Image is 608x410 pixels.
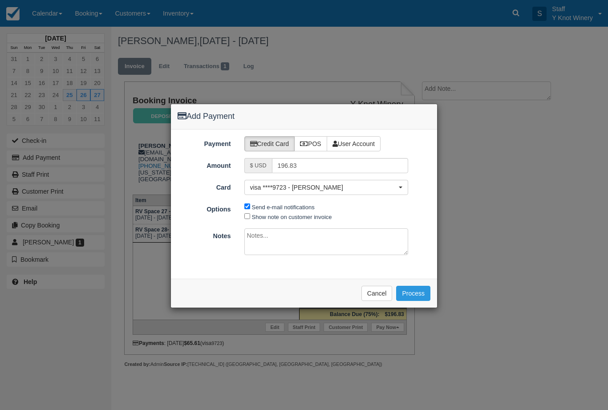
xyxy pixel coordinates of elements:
input: Valid amount required. [272,158,409,173]
button: Cancel [361,286,393,301]
button: Process [396,286,430,301]
label: POS [294,136,327,151]
label: User Account [327,136,381,151]
label: Amount [171,158,238,170]
label: Credit Card [244,136,295,151]
button: visa ****9723 - [PERSON_NAME] [244,180,409,195]
label: Send e-mail notifications [252,204,315,211]
label: Notes [171,228,238,241]
h4: Add Payment [178,111,430,122]
small: $ USD [250,162,267,169]
label: Card [171,180,238,192]
label: Payment [171,136,238,149]
label: Show note on customer invoice [252,214,332,220]
span: visa ****9723 - [PERSON_NAME] [250,183,397,192]
label: Options [171,202,238,214]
